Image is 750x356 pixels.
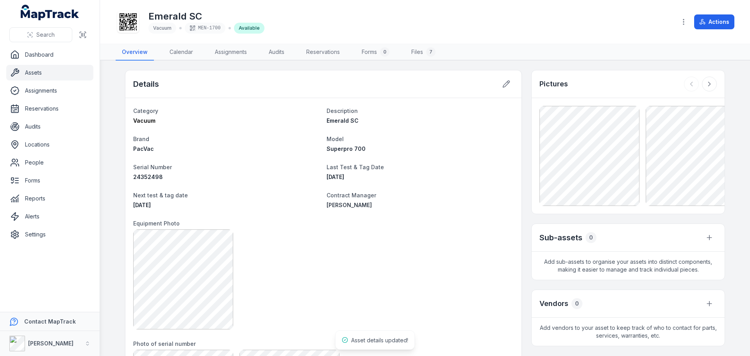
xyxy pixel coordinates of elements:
[24,318,76,325] strong: Contact MapTrack
[133,202,151,208] span: [DATE]
[36,31,55,39] span: Search
[133,136,149,142] span: Brand
[262,44,291,61] a: Audits
[300,44,346,61] a: Reservations
[327,136,344,142] span: Model
[148,10,264,23] h1: Emerald SC
[133,202,151,208] time: 2/6/2026, 12:00:00 AM
[327,107,358,114] span: Description
[405,44,442,61] a: Files7
[6,191,93,206] a: Reports
[133,164,172,170] span: Serial Number
[539,298,568,309] h3: Vendors
[6,47,93,63] a: Dashboard
[133,145,154,152] span: PacVac
[133,220,180,227] span: Equipment Photo
[21,5,79,20] a: MapTrack
[327,192,376,199] span: Contract Manager
[586,232,596,243] div: 0
[116,44,154,61] a: Overview
[153,25,171,31] span: Vacuum
[185,23,225,34] div: MEN-1700
[426,47,436,57] div: 7
[539,232,582,243] h2: Sub-assets
[327,174,344,180] span: [DATE]
[6,83,93,98] a: Assignments
[355,44,396,61] a: Forms0
[133,174,163,180] span: 24352498
[6,119,93,134] a: Audits
[6,155,93,170] a: People
[532,252,725,280] span: Add sub-assets to organise your assets into distinct components, making it easier to manage and t...
[234,23,264,34] div: Available
[133,192,188,199] span: Next test & tag date
[28,340,73,347] strong: [PERSON_NAME]
[327,145,366,152] span: Superpro 700
[6,137,93,152] a: Locations
[380,47,389,57] div: 0
[539,79,568,89] h3: Pictures
[327,164,384,170] span: Last Test & Tag Date
[532,318,725,346] span: Add vendors to your asset to keep track of who to contact for parts, services, warranties, etc.
[571,298,582,309] div: 0
[133,79,159,89] h2: Details
[133,340,196,347] span: Photo of serial number
[163,44,199,61] a: Calendar
[133,107,158,114] span: Category
[133,117,155,124] span: Vacuum
[351,337,408,343] span: Asset details updated!
[6,101,93,116] a: Reservations
[6,209,93,224] a: Alerts
[327,201,514,209] a: [PERSON_NAME]
[694,14,734,29] button: Actions
[327,117,359,124] span: Emerald SC
[6,65,93,81] a: Assets
[9,27,72,42] button: Search
[327,174,344,180] time: 8/6/2025, 12:00:00 AM
[6,227,93,242] a: Settings
[209,44,253,61] a: Assignments
[6,173,93,188] a: Forms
